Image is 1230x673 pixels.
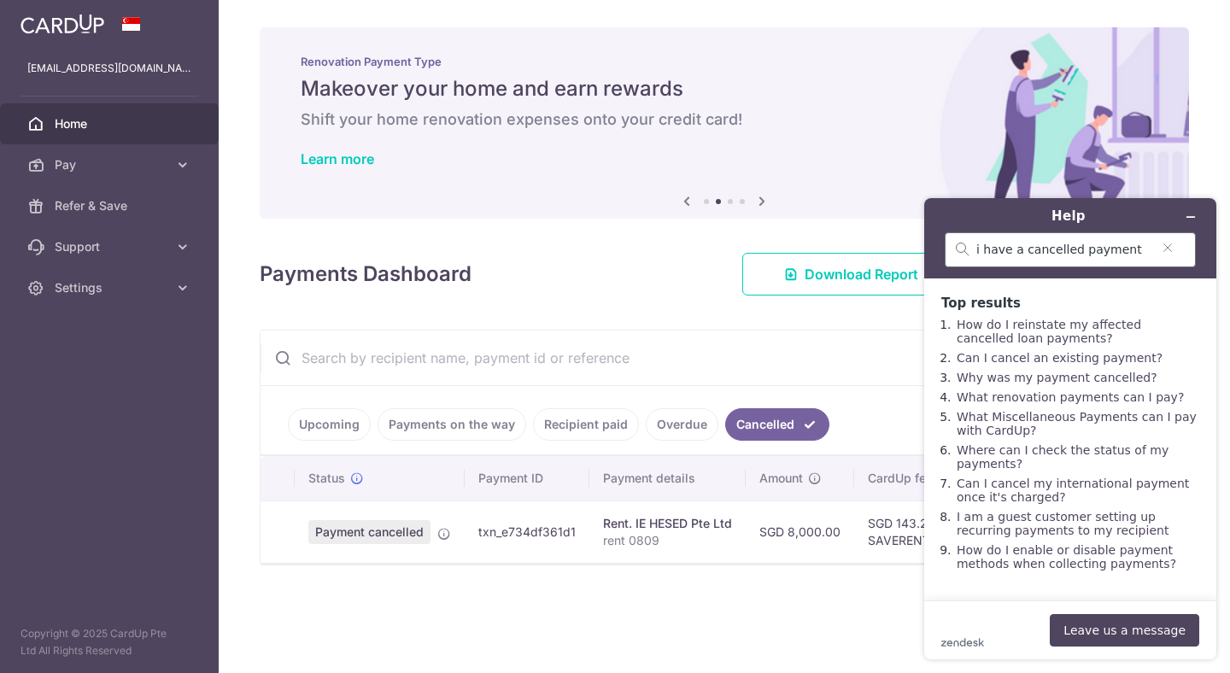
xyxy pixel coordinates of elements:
[55,156,167,173] span: Pay
[301,109,1148,130] h6: Shift your home renovation expenses onto your credit card!
[868,470,933,487] span: CardUp fee
[27,60,191,77] p: [EMAIL_ADDRESS][DOMAIN_NAME]
[854,500,965,563] td: SGD 143.20 SAVERENT179
[20,14,104,34] img: CardUp
[288,408,371,441] a: Upcoming
[465,500,589,563] td: txn_e734df361d1
[260,27,1189,219] img: Renovation banner
[378,408,526,441] a: Payments on the way
[746,500,854,563] td: SGD 8,000.00
[39,12,74,27] span: Help
[725,408,829,441] a: Cancelled
[589,456,746,500] th: Payment details
[261,331,1147,385] input: Search by recipient name, payment id or reference
[308,520,430,544] span: Payment cancelled
[301,75,1148,102] h5: Makeover your home and earn rewards
[603,515,732,532] div: Rent. IE HESED Pte Ltd
[301,55,1148,68] p: Renovation Payment Type
[55,115,167,132] span: Home
[533,408,639,441] a: Recipient paid
[55,197,167,214] span: Refer & Save
[465,456,589,500] th: Payment ID
[805,264,918,284] span: Download Report
[742,253,960,296] a: Download Report
[603,532,732,549] p: rent 0809
[55,238,167,255] span: Support
[260,259,471,290] h4: Payments Dashboard
[759,470,803,487] span: Amount
[301,150,374,167] a: Learn more
[911,184,1230,673] iframe: Find more information here
[55,279,167,296] span: Settings
[646,408,718,441] a: Overdue
[308,470,345,487] span: Status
